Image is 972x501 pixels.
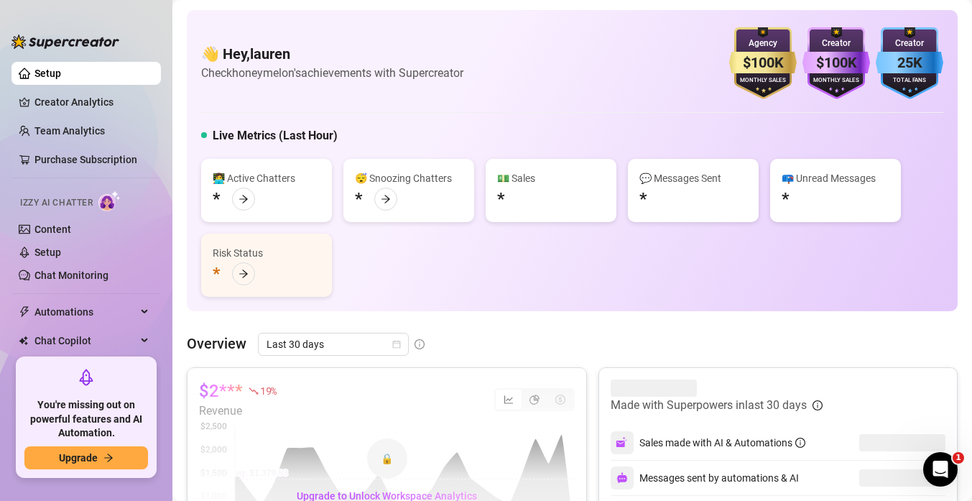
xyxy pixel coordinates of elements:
[876,27,943,99] img: blue-badge-DgoSNQY1.svg
[34,270,108,281] a: Chat Monitoring
[729,76,797,86] div: Monthly Sales
[616,472,628,484] img: svg%3e
[98,190,121,211] img: AI Chatter
[34,68,61,79] a: Setup
[213,170,320,186] div: 👩‍💻 Active Chatters
[239,269,249,279] span: arrow-right
[34,91,149,114] a: Creator Analytics
[367,438,407,479] div: 🔒
[34,148,149,171] a: Purchase Subscription
[923,452,958,487] iframe: Intercom live chat
[34,300,136,323] span: Automations
[201,64,463,82] article: Check honeymelon's achievements with Supercreator
[381,194,391,204] span: arrow-right
[802,52,870,74] div: $100K
[729,52,797,74] div: $100K
[213,245,320,261] div: Risk Status
[239,194,249,204] span: arrow-right
[639,435,805,451] div: Sales made with AI & Automations
[213,127,338,144] h5: Live Metrics (Last Hour)
[34,224,71,235] a: Content
[24,398,148,441] span: You're missing out on powerful features and AI Automation.
[813,400,823,410] span: info-circle
[611,397,807,414] article: Made with Superpowers in last 30 days
[19,306,30,318] span: thunderbolt
[34,125,105,137] a: Team Analytics
[20,196,93,210] span: Izzy AI Chatter
[103,453,114,463] span: arrow-right
[876,76,943,86] div: Total Fans
[729,37,797,50] div: Agency
[611,466,799,489] div: Messages sent by automations & AI
[782,170,889,186] div: 📪 Unread Messages
[78,369,95,386] span: rocket
[355,170,463,186] div: 😴 Snoozing Chatters
[187,333,246,354] article: Overview
[392,340,401,349] span: calendar
[201,44,463,64] h4: 👋 Hey, lauren
[876,37,943,50] div: Creator
[953,452,964,464] span: 1
[795,438,805,448] span: info-circle
[639,170,747,186] div: 💬 Messages Sent
[616,436,629,449] img: svg%3e
[24,446,148,469] button: Upgradearrow-right
[267,334,400,355] span: Last 30 days
[876,52,943,74] div: 25K
[497,170,605,186] div: 💵 Sales
[11,35,119,49] img: logo-BBDzfeDw.svg
[802,27,870,99] img: purple-badge-B9DA21FR.svg
[34,329,136,352] span: Chat Copilot
[729,27,797,99] img: gold-badge-CigiZidd.svg
[19,336,28,346] img: Chat Copilot
[34,247,61,258] a: Setup
[415,339,425,349] span: info-circle
[59,452,98,464] span: Upgrade
[802,37,870,50] div: Creator
[802,76,870,86] div: Monthly Sales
